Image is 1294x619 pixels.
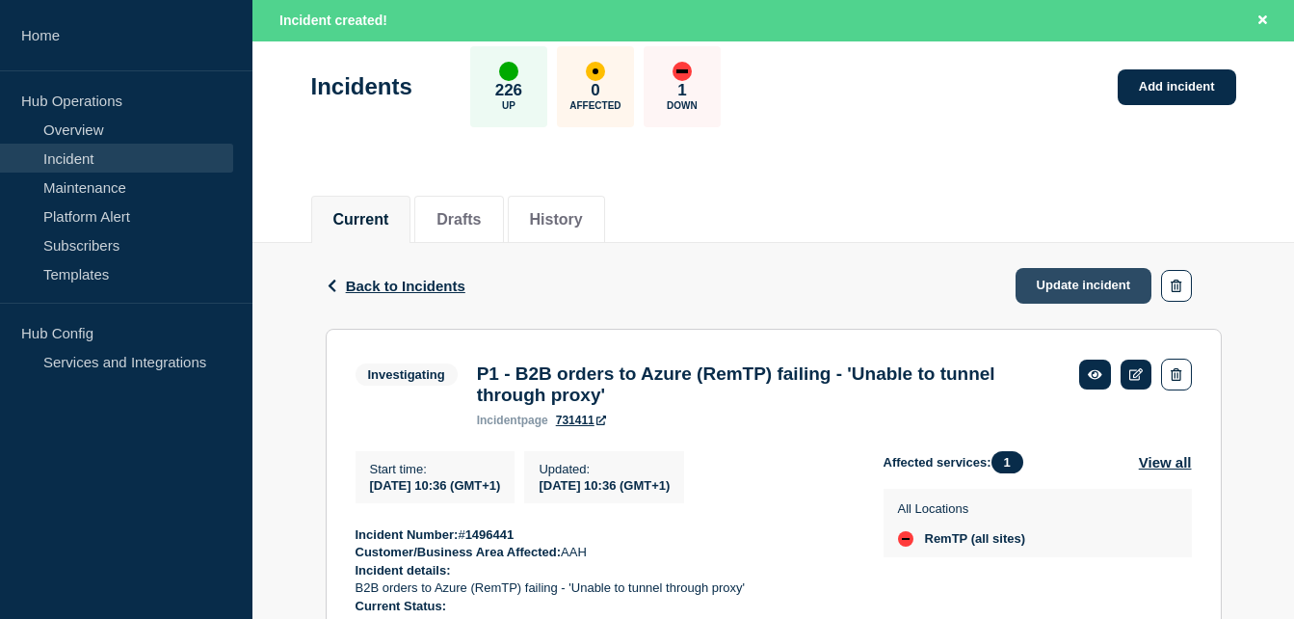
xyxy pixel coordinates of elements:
h3: P1 - B2B orders to Azure (RemTP) failing - 'Unable to tunnel through proxy' [477,363,1060,406]
p: page [477,414,548,427]
span: Investigating [356,363,458,386]
strong: Customer/Business Area Affected: [356,545,562,559]
button: View all [1139,451,1192,473]
p: 0 [591,81,599,100]
p: Affected [569,100,621,111]
p: AAH [356,544,853,561]
div: up [499,62,518,81]
div: down [898,531,913,547]
p: 1 [677,81,686,100]
span: Incident created! [279,13,387,28]
span: Back to Incidents [346,278,465,294]
p: 226 [495,81,522,100]
span: incident [477,414,521,427]
p: Up [502,100,515,111]
strong: Incident Number: [356,527,459,542]
div: affected [586,62,605,81]
p: B2B orders to Azure (RemTP) failing - 'Unable to tunnel through proxy' [356,579,853,597]
button: Close banner [1251,10,1275,32]
button: History [530,211,583,229]
button: Back to Incidents [326,278,465,294]
button: Drafts [436,211,481,229]
a: 731411 [556,414,606,427]
strong: 1496441 [465,527,515,542]
strong: Incident details: [356,563,451,578]
button: Current [333,211,389,229]
p: Down [667,100,698,111]
p: # [356,526,853,544]
span: [DATE] 10:36 (GMT+1) [370,478,501,493]
a: Update incident [1016,268,1152,304]
p: Updated : [539,462,670,476]
p: Start time : [370,462,501,476]
span: RemTP (all sites) [925,531,1026,547]
span: Affected services: [884,451,1033,473]
a: Add incident [1118,69,1236,105]
p: All Locations [898,501,1026,516]
h1: Incidents [311,73,412,100]
span: 1 [991,451,1023,473]
div: [DATE] 10:36 (GMT+1) [539,476,670,493]
div: down [673,62,692,81]
strong: Current Status: [356,599,447,613]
